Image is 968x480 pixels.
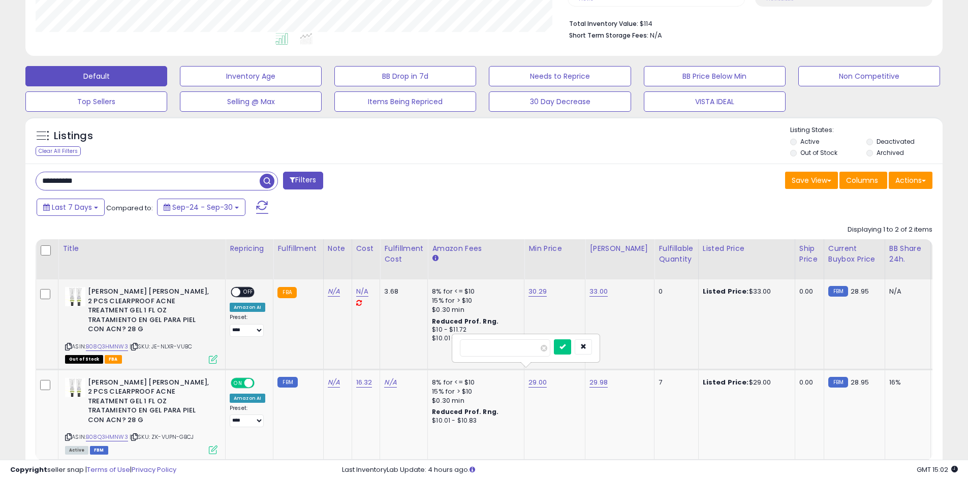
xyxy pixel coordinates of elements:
[659,243,694,265] div: Fulfillable Quantity
[65,378,85,397] img: 41dTr4FtK3L._SL40_.jpg
[130,342,192,350] span: | SKU: JE-NLXR-VUBC
[63,243,221,254] div: Title
[328,243,348,254] div: Note
[528,286,547,297] a: 30.29
[90,446,108,455] span: FBM
[54,129,93,143] h5: Listings
[659,287,690,296] div: 0
[432,407,498,416] b: Reduced Prof. Rng.
[528,243,581,254] div: Min Price
[87,465,130,474] a: Terms of Use
[785,172,838,189] button: Save View
[569,17,925,29] li: $114
[703,243,791,254] div: Listed Price
[356,377,372,388] a: 16.32
[253,378,269,387] span: OFF
[703,287,787,296] div: $33.00
[432,296,516,305] div: 15% for > $10
[703,286,749,296] b: Listed Price:
[799,378,816,387] div: 0.00
[432,378,516,387] div: 8% for <= $10
[432,254,438,263] small: Amazon Fees.
[799,243,820,265] div: Ship Price
[851,377,869,387] span: 28.95
[230,405,265,428] div: Preset:
[889,378,923,387] div: 16%
[65,287,217,362] div: ASIN:
[889,172,932,189] button: Actions
[703,378,787,387] div: $29.00
[589,243,650,254] div: [PERSON_NAME]
[432,305,516,314] div: $0.30 min
[659,378,690,387] div: 7
[846,175,878,185] span: Columns
[432,317,498,326] b: Reduced Prof. Rng.
[798,66,940,86] button: Non Competitive
[25,66,167,86] button: Default
[644,91,786,112] button: VISTA IDEAL
[230,303,265,312] div: Amazon AI
[569,19,638,28] b: Total Inventory Value:
[132,465,176,474] a: Privacy Policy
[180,91,322,112] button: Selling @ Max
[432,326,516,334] div: $10 - $11.72
[277,377,297,388] small: FBM
[644,66,786,86] button: BB Price Below Min
[800,137,819,146] label: Active
[65,287,85,306] img: 41dTr4FtK3L._SL40_.jpg
[384,287,420,296] div: 3.68
[342,465,958,475] div: Last InventoryLab Update: 4 hours ago.
[277,287,296,298] small: FBA
[65,378,217,453] div: ASIN:
[828,243,881,265] div: Current Buybox Price
[432,417,516,425] div: $10.01 - $10.83
[86,433,128,441] a: B08Q3HMNW3
[52,202,92,212] span: Last 7 Days
[848,225,932,235] div: Displaying 1 to 2 of 2 items
[105,355,122,364] span: FBA
[877,148,904,157] label: Archived
[432,396,516,405] div: $0.30 min
[432,243,520,254] div: Amazon Fees
[230,314,265,337] div: Preset:
[37,199,105,216] button: Last 7 Days
[328,286,340,297] a: N/A
[790,125,943,135] p: Listing States:
[334,91,476,112] button: Items Being Repriced
[106,203,153,213] span: Compared to:
[889,243,926,265] div: BB Share 24h.
[172,202,233,212] span: Sep-24 - Sep-30
[88,378,211,428] b: [PERSON_NAME] [PERSON_NAME], 2 PCS CLEARPROOF ACNE TREATMENT GEL 1 FL OZ TRATAMIENTO EN GEL PARA ...
[569,31,648,40] b: Short Term Storage Fees:
[800,148,837,157] label: Out of Stock
[230,243,269,254] div: Repricing
[889,287,923,296] div: N/A
[432,334,516,343] div: $10.01 - $10.83
[240,288,257,297] span: OFF
[703,377,749,387] b: Listed Price:
[489,91,631,112] button: 30 Day Decrease
[10,465,176,475] div: seller snap | |
[589,377,608,388] a: 29.98
[277,243,319,254] div: Fulfillment
[25,91,167,112] button: Top Sellers
[432,287,516,296] div: 8% for <= $10
[877,137,915,146] label: Deactivated
[384,377,396,388] a: N/A
[489,66,631,86] button: Needs to Reprice
[232,378,244,387] span: ON
[283,172,323,189] button: Filters
[384,243,423,265] div: Fulfillment Cost
[86,342,128,351] a: B08Q3HMNW3
[65,446,88,455] span: All listings currently available for purchase on Amazon
[230,394,265,403] div: Amazon AI
[828,286,848,297] small: FBM
[917,465,958,474] span: 2025-10-9 15:02 GMT
[334,66,476,86] button: BB Drop in 7d
[589,286,608,297] a: 33.00
[130,433,194,441] span: | SKU: ZK-VUPN-GBCJ
[650,30,662,40] span: N/A
[851,286,869,296] span: 28.95
[36,146,81,156] div: Clear All Filters
[528,377,547,388] a: 29.00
